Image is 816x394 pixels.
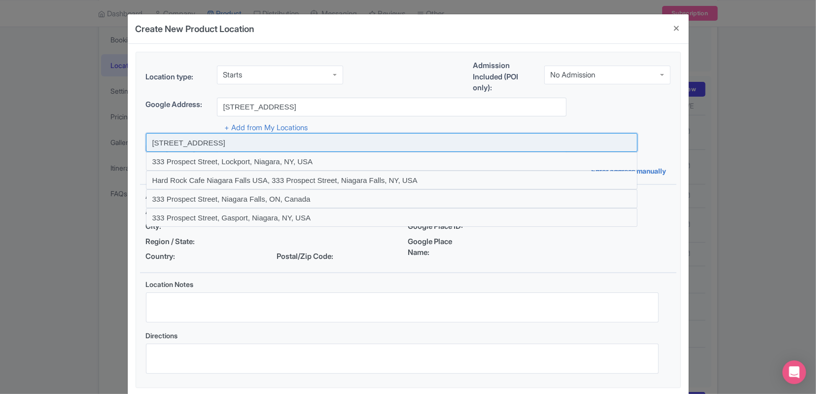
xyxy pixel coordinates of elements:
label: Admission Included (POI only): [473,60,536,94]
div: Open Intercom Messenger [782,360,806,384]
span: Google Place Name: [408,236,475,258]
div: No Admission [551,71,596,79]
span: Location Notes [146,280,194,288]
label: Location type: [146,72,209,83]
label: Google Address: [146,99,209,110]
button: Close [665,14,689,42]
span: Region / State: [146,236,213,248]
a: + Add from My Locations [225,123,308,132]
span: Country: [146,251,213,262]
input: Search address [217,98,567,116]
span: Postal/Zip Code: [277,251,344,262]
h4: Create New Product Location [136,22,254,36]
div: Starts [223,71,243,79]
span: Directions [146,331,178,340]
